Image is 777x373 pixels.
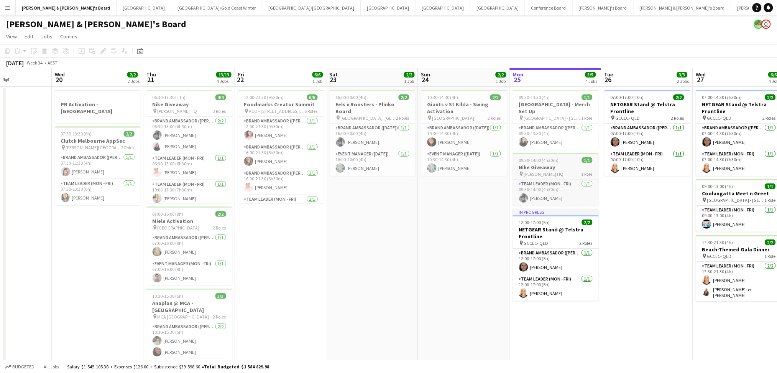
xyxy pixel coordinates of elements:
[361,0,416,15] button: [GEOGRAPHIC_DATA]
[204,364,269,370] span: Total Budgeted $1 584 829.98
[12,364,34,370] span: Budgeted
[67,364,269,370] div: Salary $1 545 105.38 + Expenses $126.00 + Subsistence $39 598.60 =
[262,0,361,15] button: [GEOGRAPHIC_DATA]/[GEOGRAPHIC_DATA]
[525,0,573,15] button: Conference Board
[171,0,262,15] button: [GEOGRAPHIC_DATA]/Gold Coast Winter
[762,20,771,29] app-user-avatar: James Millard
[573,0,634,15] button: [PERSON_NAME]'s Board
[4,363,36,371] button: Budgeted
[416,0,470,15] button: [GEOGRAPHIC_DATA]
[754,20,763,29] app-user-avatar: Arrence Torres
[16,0,117,15] button: [PERSON_NAME] & [PERSON_NAME]'s Board
[634,0,731,15] button: [PERSON_NAME] & [PERSON_NAME]'s Board
[470,0,525,15] button: [GEOGRAPHIC_DATA]
[42,364,61,370] span: All jobs
[117,0,171,15] button: [GEOGRAPHIC_DATA]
